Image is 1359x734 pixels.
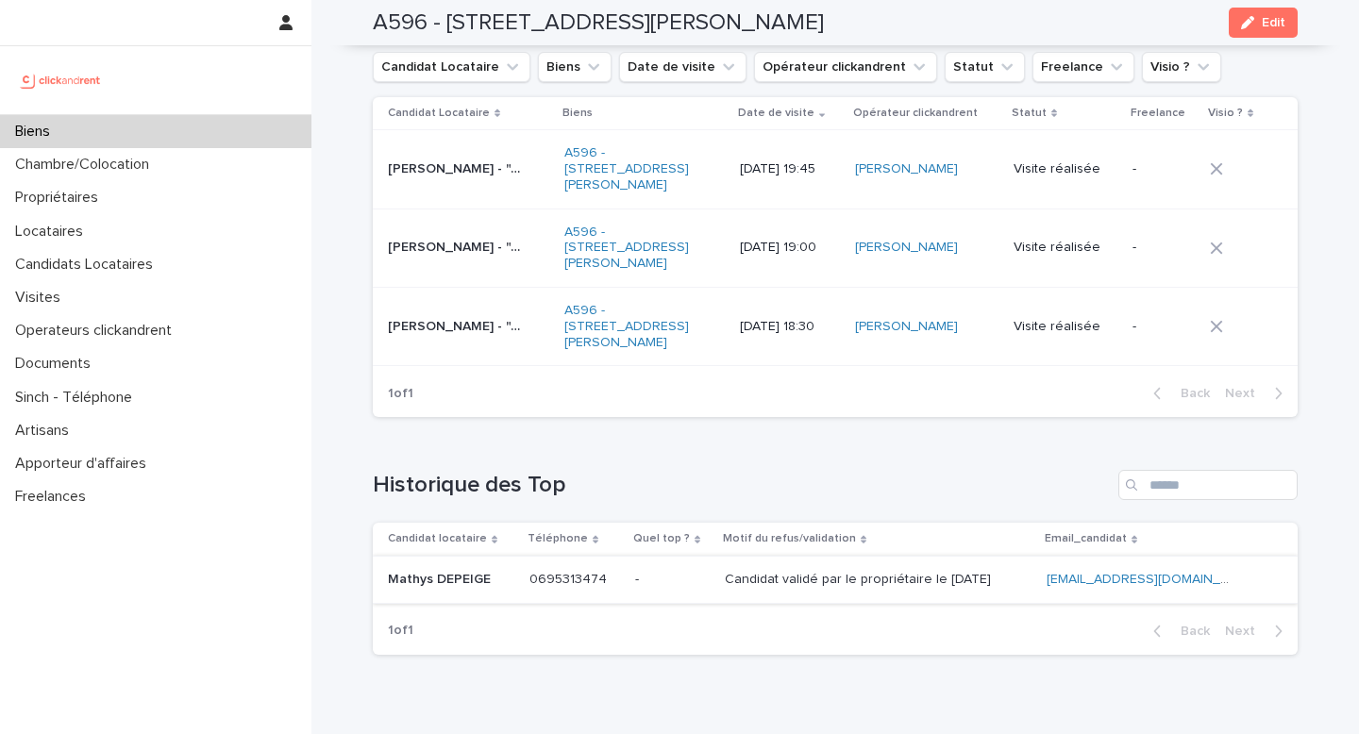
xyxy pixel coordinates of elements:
[1225,387,1267,400] span: Next
[1217,385,1298,402] button: Next
[373,371,428,417] p: 1 of 1
[723,528,856,549] p: Motif du refus/validation
[1169,387,1210,400] span: Back
[8,322,187,340] p: Operateurs clickandrent
[1047,573,1260,586] a: [EMAIL_ADDRESS][DOMAIN_NAME]
[373,130,1298,209] tr: [PERSON_NAME] - "A596 - [STREET_ADDRESS][PERSON_NAME]"[PERSON_NAME] - "A596 - [STREET_ADDRESS][PE...
[8,422,84,440] p: Artisans
[564,145,699,192] a: A596 - [STREET_ADDRESS][PERSON_NAME]
[373,9,824,37] h2: A596 - [STREET_ADDRESS][PERSON_NAME]
[373,556,1298,603] tr: Mathys DEPEIGEMathys DEPEIGE 0695313474 -- Candidat validé par le propriétaire le [DATE]Candidat ...
[388,236,527,256] p: Jonathan Valcares - "A596 - 48 rue Victor Hugo, Asnieres-sur-Seine 92600"
[529,573,607,586] ringoverc2c-number-84e06f14122c: 0695313474
[1012,103,1047,124] p: Statut
[1132,161,1195,177] p: -
[855,161,958,177] a: [PERSON_NAME]
[564,225,699,272] a: A596 - [STREET_ADDRESS][PERSON_NAME]
[15,61,107,99] img: UCB0brd3T0yccxBKYDjQ
[740,319,840,335] p: [DATE] 18:30
[945,52,1025,82] button: Statut
[1014,240,1117,256] p: Visite réalisée
[564,303,699,350] a: A596 - [STREET_ADDRESS][PERSON_NAME]
[8,389,147,407] p: Sinch - Téléphone
[1169,625,1210,638] span: Back
[8,355,106,373] p: Documents
[635,568,643,588] p: -
[8,189,113,207] p: Propriétaires
[1229,8,1298,38] button: Edit
[1014,319,1117,335] p: Visite réalisée
[388,315,527,335] p: Héloïse Hubert - "A596 - 48 rue Victor Hugo, Asnieres-sur-Seine 92600"
[528,528,588,549] p: Téléphone
[1131,103,1185,124] p: Freelance
[754,52,937,82] button: Opérateur clickandrent
[725,568,995,588] p: Candidat validé par le propriétaire le [DATE]
[1217,623,1298,640] button: Next
[1045,528,1127,549] p: Email_candidat
[1032,52,1134,82] button: Freelance
[373,287,1298,365] tr: [PERSON_NAME] - "A596 - [STREET_ADDRESS][PERSON_NAME]"[PERSON_NAME] - "A596 - [STREET_ADDRESS][PE...
[1132,319,1195,335] p: -
[855,240,958,256] a: [PERSON_NAME]
[740,161,840,177] p: [DATE] 19:45
[388,528,487,549] p: Candidat locataire
[853,103,978,124] p: Opérateur clickandrent
[373,608,428,654] p: 1 of 1
[855,319,958,335] a: [PERSON_NAME]
[633,528,690,549] p: Quel top ?
[529,573,607,586] ringoverc2c-84e06f14122c: Call with Ringover
[562,103,593,124] p: Biens
[8,223,98,241] p: Locataires
[8,455,161,473] p: Apporteur d'affaires
[8,289,75,307] p: Visites
[1118,470,1298,500] input: Search
[373,52,530,82] button: Candidat Locataire
[1138,385,1217,402] button: Back
[619,52,747,82] button: Date de visite
[373,209,1298,287] tr: [PERSON_NAME] - "A596 - [STREET_ADDRESS][PERSON_NAME]"[PERSON_NAME] - "A596 - [STREET_ADDRESS][PE...
[738,103,814,124] p: Date de visite
[373,472,1111,499] h1: Historique des Top
[8,256,168,274] p: Candidats Locataires
[1208,103,1243,124] p: Visio ?
[8,156,164,174] p: Chambre/Colocation
[8,123,65,141] p: Biens
[538,52,612,82] button: Biens
[388,158,527,177] p: Jonathan Valcares - "A596 - 48 rue Victor Hugo, Asnieres-sur-Seine 92600"
[740,240,840,256] p: [DATE] 19:00
[8,488,101,506] p: Freelances
[1132,240,1195,256] p: -
[1142,52,1221,82] button: Visio ?
[1262,16,1285,29] span: Edit
[1138,623,1217,640] button: Back
[1225,625,1267,638] span: Next
[1014,161,1117,177] p: Visite réalisée
[388,103,490,124] p: Candidat Locataire
[388,568,495,588] p: Mathys DEPEIGE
